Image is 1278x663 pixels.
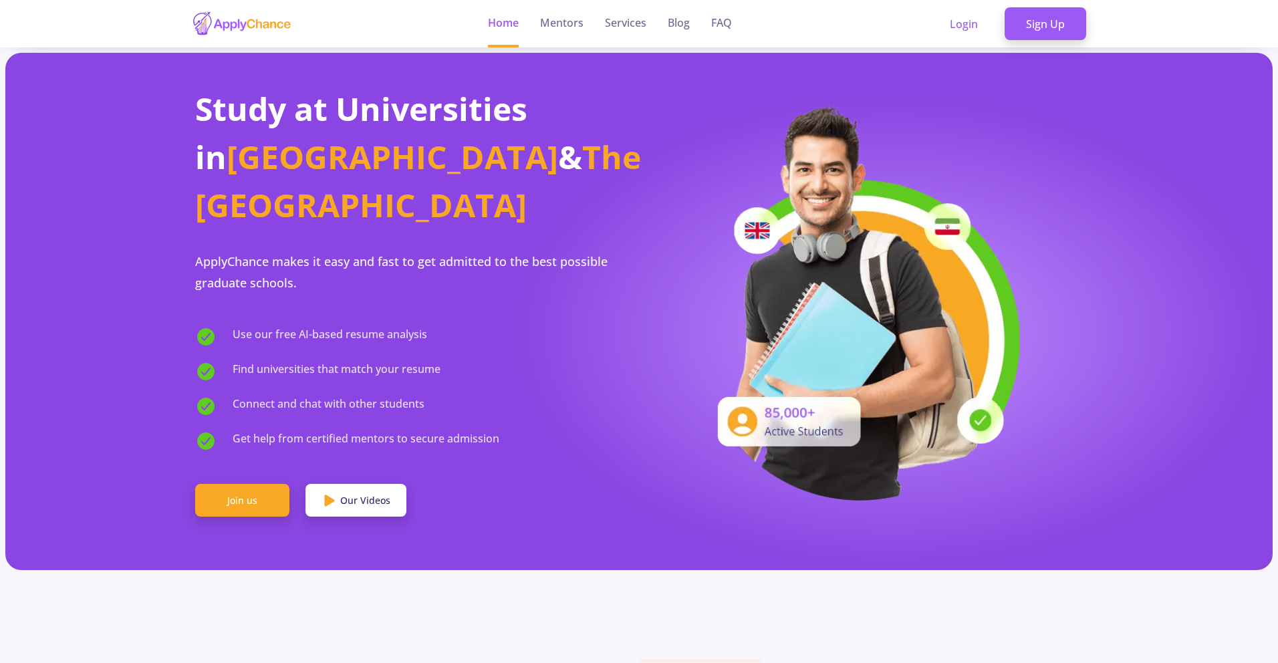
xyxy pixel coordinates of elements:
[233,396,424,417] span: Connect and chat with other students
[227,135,558,178] span: [GEOGRAPHIC_DATA]
[305,484,406,517] a: Our Videos
[195,87,527,178] span: Study at Universities in
[558,135,582,178] span: &
[195,484,289,517] a: Join us
[340,493,390,507] span: Our Videos
[697,102,1025,501] img: applicant
[192,11,292,37] img: applychance logo
[928,7,999,41] a: Login
[233,430,499,452] span: Get help from certified mentors to secure admission
[1005,7,1086,41] a: Sign Up
[233,326,427,348] span: Use our free AI-based resume analysis
[195,253,608,291] span: ApplyChance makes it easy and fast to get admitted to the best possible graduate schools.
[233,361,440,382] span: Find universities that match your resume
